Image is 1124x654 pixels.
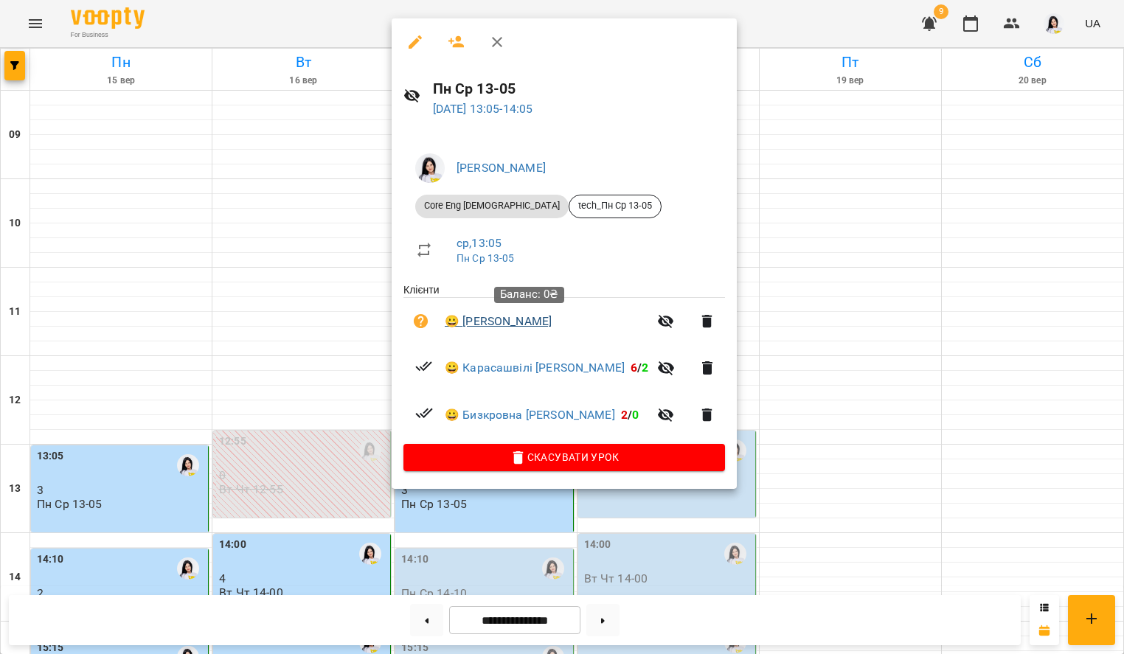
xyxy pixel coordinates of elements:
[457,252,515,264] a: Пн Ср 13-05
[415,358,433,375] svg: Візит сплачено
[415,153,445,183] img: 2db0e6d87653b6f793ba04c219ce5204.jpg
[433,102,533,116] a: [DATE] 13:05-14:05
[415,199,569,212] span: Core Eng [DEMOGRAPHIC_DATA]
[457,236,502,250] a: ср , 13:05
[445,359,625,377] a: 😀 Карасашвілі [PERSON_NAME]
[433,77,725,100] h6: Пн Ср 13-05
[445,313,552,330] a: 😀 [PERSON_NAME]
[415,404,433,422] svg: Візит сплачено
[621,408,628,422] span: 2
[403,304,439,339] button: Візит ще не сплачено. Додати оплату?
[621,408,639,422] b: /
[632,408,639,422] span: 0
[500,288,558,301] span: Баланс: 0₴
[631,361,648,375] b: /
[569,199,661,212] span: tech_Пн Ср 13-05
[569,195,662,218] div: tech_Пн Ср 13-05
[403,444,725,470] button: Скасувати Урок
[445,406,615,424] a: 😀 Бизкровна [PERSON_NAME]
[642,361,648,375] span: 2
[457,161,546,175] a: [PERSON_NAME]
[631,361,637,375] span: 6
[415,448,713,466] span: Скасувати Урок
[403,282,725,445] ul: Клієнти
